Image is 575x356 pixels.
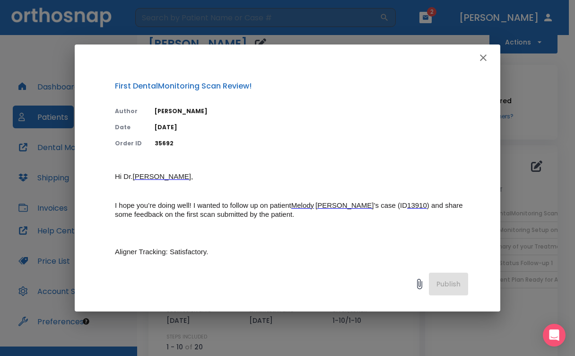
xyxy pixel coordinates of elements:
p: 35692 [155,139,468,148]
span: [PERSON_NAME] [315,201,374,209]
div: Open Intercom Messenger [543,324,566,347]
span: Melody [291,201,314,209]
a: [PERSON_NAME] [315,202,374,210]
span: Aligner Tracking: Satisfactory. [115,248,208,256]
p: [PERSON_NAME] [155,107,468,116]
span: [PERSON_NAME] [133,172,191,180]
p: Date [115,123,143,132]
p: [DATE] [155,123,468,132]
span: ’s case (ID [374,201,407,209]
p: Author [115,107,143,116]
p: First DentalMonitoring Scan Review! [115,80,468,92]
span: , [191,172,193,180]
a: Melody [291,202,314,210]
span: Hi Dr. [115,172,133,180]
span: I hope you’re doing well! I wanted to follow up on patient [115,201,291,209]
p: Order ID [115,139,143,148]
a: [PERSON_NAME] [133,173,191,181]
a: 13910 [407,202,427,210]
span: 13910 [407,201,427,209]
